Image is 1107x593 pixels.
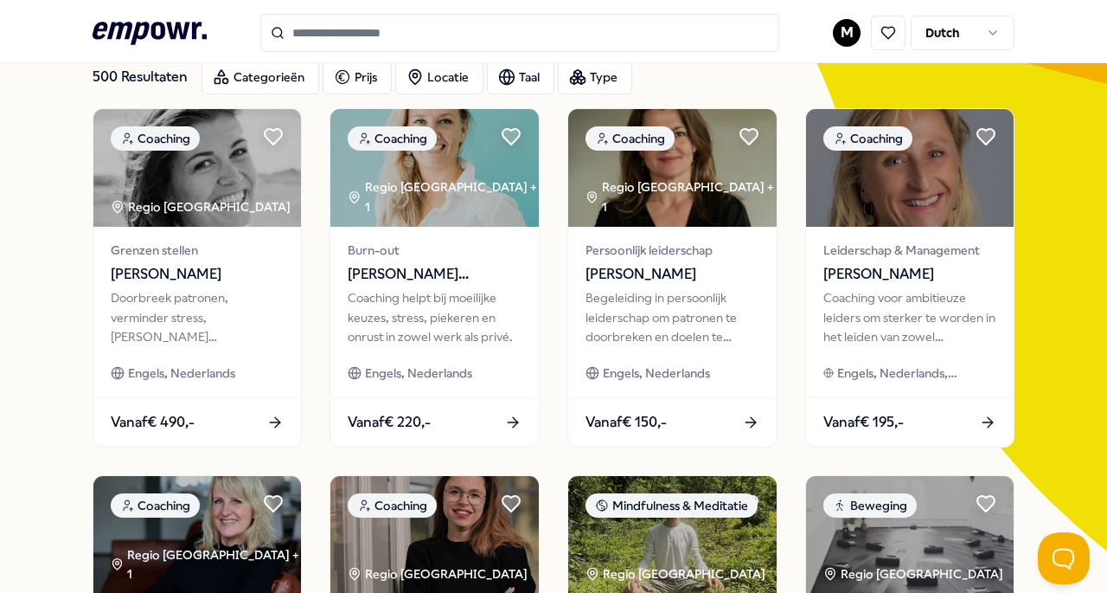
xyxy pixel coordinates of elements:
[93,108,303,448] a: package imageCoachingRegio [GEOGRAPHIC_DATA] Grenzen stellen[PERSON_NAME]Doorbreek patronen, verm...
[348,126,437,151] div: Coaching
[823,241,997,260] span: Leiderschap & Management
[585,241,759,260] span: Persoonlijk leiderschap
[823,126,912,151] div: Coaching
[348,564,530,583] div: Regio [GEOGRAPHIC_DATA]
[585,126,675,151] div: Coaching
[487,60,554,94] button: Taal
[567,108,777,448] a: package imageCoachingRegio [GEOGRAPHIC_DATA] + 1Persoonlijk leiderschap[PERSON_NAME]Begeleiding i...
[1038,532,1090,584] iframe: Help Scout Beacon - Open
[365,364,472,383] span: Engels, Nederlands
[823,288,997,346] div: Coaching voor ambitieuze leiders om sterker te worden in het leiden van zowel [PERSON_NAME] als a...
[348,177,539,216] div: Regio [GEOGRAPHIC_DATA] + 1
[111,493,200,518] div: Coaching
[330,108,540,448] a: package imageCoachingRegio [GEOGRAPHIC_DATA] + 1Burn-out[PERSON_NAME][GEOGRAPHIC_DATA]Coaching he...
[348,493,437,518] div: Coaching
[806,109,1014,227] img: package image
[837,364,996,383] span: Engels, Nederlands, Italiaans, Zweeds
[260,14,779,52] input: Search for products, categories or subcategories
[585,564,768,583] div: Regio [GEOGRAPHIC_DATA]
[111,126,200,151] div: Coaching
[128,364,235,383] span: Engels, Nederlands
[568,109,777,227] img: package image
[111,241,285,260] span: Grenzen stellen
[823,263,997,286] span: [PERSON_NAME]
[833,19,861,47] button: M
[111,288,285,346] div: Doorbreek patronen, verminder stress, [PERSON_NAME] zelfvertrouwen, herwin vitaliteit en kies voo...
[823,564,1006,583] div: Regio [GEOGRAPHIC_DATA]
[111,545,302,584] div: Regio [GEOGRAPHIC_DATA] + 1
[348,288,522,346] div: Coaching helpt bij moeilijke keuzes, stress, piekeren en onrust in zowel werk als privé.
[111,411,195,434] span: Vanaf € 490,-
[323,60,392,94] button: Prijs
[93,109,302,227] img: package image
[395,60,483,94] button: Locatie
[823,411,904,434] span: Vanaf € 195,-
[111,263,285,286] span: [PERSON_NAME]
[348,411,431,434] span: Vanaf € 220,-
[603,364,710,383] span: Engels, Nederlands
[330,109,539,227] img: package image
[111,197,293,216] div: Regio [GEOGRAPHIC_DATA]
[93,60,188,94] div: 500 Resultaten
[585,263,759,286] span: [PERSON_NAME]
[585,288,759,346] div: Begeleiding in persoonlijk leiderschap om patronen te doorbreken en doelen te bereiken via bewust...
[805,108,1015,448] a: package imageCoachingLeiderschap & Management[PERSON_NAME]Coaching voor ambitieuze leiders om ste...
[348,263,522,286] span: [PERSON_NAME][GEOGRAPHIC_DATA]
[585,493,758,518] div: Mindfulness & Meditatie
[558,60,632,94] button: Type
[202,60,319,94] button: Categorieën
[585,177,777,216] div: Regio [GEOGRAPHIC_DATA] + 1
[585,411,667,434] span: Vanaf € 150,-
[348,241,522,260] span: Burn-out
[823,493,917,518] div: Beweging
